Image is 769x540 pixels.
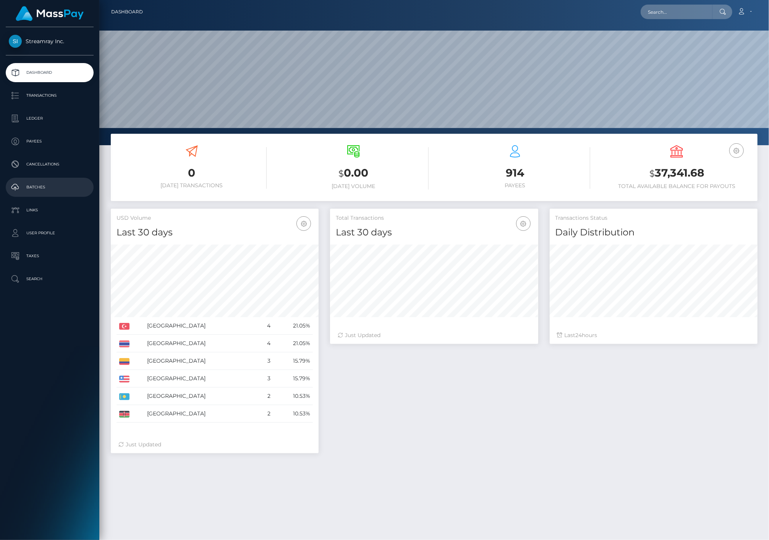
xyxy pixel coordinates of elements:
[649,168,655,179] small: $
[144,352,257,370] td: [GEOGRAPHIC_DATA]
[336,226,532,239] h4: Last 30 days
[6,246,94,266] a: Taxes
[6,109,94,128] a: Ledger
[6,224,94,243] a: User Profile
[6,63,94,82] a: Dashboard
[257,352,273,370] td: 3
[117,182,267,189] h6: [DATE] Transactions
[9,35,22,48] img: Streamray Inc.
[555,226,752,239] h4: Daily Distribution
[6,269,94,289] a: Search
[576,332,582,339] span: 24
[119,376,130,383] img: US.png
[440,165,590,180] h3: 914
[118,441,311,449] div: Just Updated
[119,341,130,347] img: TH.png
[278,165,428,181] h3: 0.00
[16,6,84,21] img: MassPay Logo
[273,388,313,405] td: 10.53%
[273,405,313,423] td: 10.53%
[273,317,313,335] td: 21.05%
[117,214,313,222] h5: USD Volume
[6,201,94,220] a: Links
[9,204,91,216] p: Links
[257,370,273,388] td: 3
[6,132,94,151] a: Payees
[144,405,257,423] td: [GEOGRAPHIC_DATA]
[602,165,752,181] h3: 37,341.68
[144,388,257,405] td: [GEOGRAPHIC_DATA]
[117,226,313,239] h4: Last 30 days
[555,214,752,222] h5: Transactions Status
[6,155,94,174] a: Cancellations
[117,165,267,180] h3: 0
[119,411,130,418] img: KE.png
[9,67,91,78] p: Dashboard
[119,358,130,365] img: CO.png
[257,335,273,352] td: 4
[144,370,257,388] td: [GEOGRAPHIC_DATA]
[278,183,428,190] h6: [DATE] Volume
[273,335,313,352] td: 21.05%
[119,393,130,400] img: KZ.png
[257,405,273,423] td: 2
[9,273,91,285] p: Search
[257,388,273,405] td: 2
[557,331,750,339] div: Last hours
[257,317,273,335] td: 4
[9,227,91,239] p: User Profile
[9,250,91,262] p: Taxes
[9,159,91,170] p: Cancellations
[273,370,313,388] td: 15.79%
[9,113,91,124] p: Ledger
[338,168,344,179] small: $
[641,5,712,19] input: Search...
[9,90,91,101] p: Transactions
[119,323,130,330] img: TR.png
[9,182,91,193] p: Batches
[273,352,313,370] td: 15.79%
[338,331,530,339] div: Just Updated
[602,183,752,190] h6: Total Available Balance for Payouts
[6,86,94,105] a: Transactions
[144,335,257,352] td: [GEOGRAPHIC_DATA]
[336,214,532,222] h5: Total Transactions
[9,136,91,147] p: Payees
[6,38,94,45] span: Streamray Inc.
[440,182,590,189] h6: Payees
[144,317,257,335] td: [GEOGRAPHIC_DATA]
[111,4,143,20] a: Dashboard
[6,178,94,197] a: Batches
